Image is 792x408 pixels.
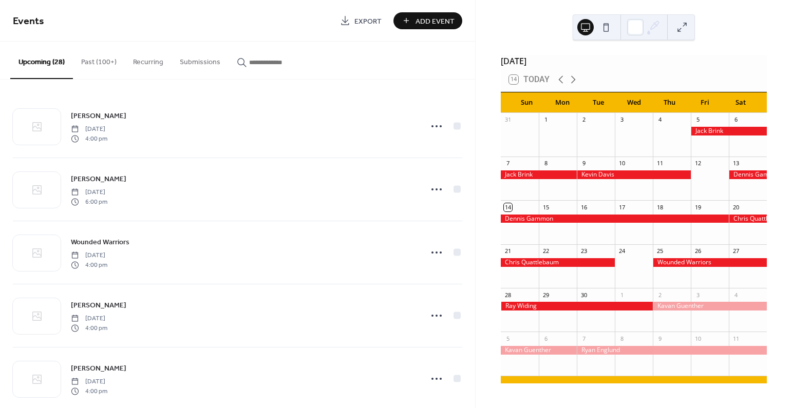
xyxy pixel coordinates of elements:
div: 9 [656,335,664,342]
span: [PERSON_NAME] [71,174,126,185]
div: 17 [618,203,626,211]
div: Jack Brink [691,127,767,135]
div: 7 [504,160,512,167]
div: Kavan Guenther [501,346,577,355]
div: [DATE] [501,55,767,67]
div: 19 [694,203,702,211]
span: [DATE] [71,377,107,386]
div: Ryan Englund [577,346,767,355]
div: Ray Widing [501,302,653,310]
span: 4:00 pm [71,134,107,143]
button: Add Event [393,12,462,29]
div: Kavan Guenther [653,302,767,310]
span: [PERSON_NAME] [71,300,126,311]
div: 8 [542,160,550,167]
div: 5 [694,116,702,124]
div: Dennis Gammon [729,170,767,179]
div: 12 [694,160,702,167]
div: 21 [504,247,512,255]
div: 11 [656,160,664,167]
button: Past (100+) [73,42,125,78]
div: 3 [694,291,702,299]
div: 20 [732,203,740,211]
span: 4:00 pm [71,386,107,396]
div: Wed [616,92,651,113]
div: 30 [580,291,588,299]
a: [PERSON_NAME] [71,110,126,122]
div: Thu [652,92,687,113]
div: 8 [618,335,626,342]
div: 25 [656,247,664,255]
span: [PERSON_NAME] [71,111,126,122]
span: 6:00 pm [71,197,107,206]
div: 14 [504,203,512,211]
div: Kevin Davis [577,170,691,179]
div: 24 [618,247,626,255]
span: [DATE] [71,125,107,134]
div: Jack Brink [501,170,577,179]
div: 4 [656,116,664,124]
div: 7 [580,335,588,342]
div: 11 [732,335,740,342]
div: 13 [732,160,740,167]
div: Wounded Warriors [653,258,767,267]
span: Events [13,11,44,31]
div: Chris Quattlebaum [729,215,767,223]
a: Wounded Warriors [71,236,129,248]
a: [PERSON_NAME] [71,362,126,374]
a: [PERSON_NAME] [71,299,126,311]
div: 10 [694,335,702,342]
div: 9 [580,160,588,167]
span: [DATE] [71,314,107,323]
div: 1 [618,291,626,299]
div: 10 [618,160,626,167]
button: Recurring [125,42,172,78]
div: Fri [687,92,723,113]
span: Add Event [416,16,455,27]
div: 3 [618,116,626,124]
div: 28 [504,291,512,299]
span: 4:00 pm [71,260,107,269]
div: Tue [580,92,616,113]
div: 27 [732,247,740,255]
span: Export [354,16,382,27]
div: 18 [656,203,664,211]
div: 15 [542,203,550,211]
div: 4 [732,291,740,299]
span: Wounded Warriors [71,237,129,248]
div: 23 [580,247,588,255]
div: 5 [504,335,512,342]
div: Sun [509,92,544,113]
a: Export [332,12,389,29]
span: [DATE] [71,251,107,260]
div: 26 [694,247,702,255]
button: Upcoming (28) [10,42,73,79]
div: 6 [732,116,740,124]
button: Submissions [172,42,229,78]
span: [DATE] [71,188,107,197]
div: 1 [542,116,550,124]
div: 29 [542,291,550,299]
div: 16 [580,203,588,211]
div: 2 [656,291,664,299]
span: [PERSON_NAME] [71,363,126,374]
div: Sat [723,92,759,113]
a: [PERSON_NAME] [71,173,126,185]
div: 6 [542,335,550,342]
div: Mon [545,92,580,113]
div: 22 [542,247,550,255]
div: Chris Quattlebaum [501,258,615,267]
div: Dennis Gammon [501,215,729,223]
div: 31 [504,116,512,124]
span: 4:00 pm [71,323,107,333]
div: 2 [580,116,588,124]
